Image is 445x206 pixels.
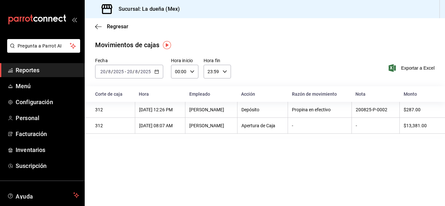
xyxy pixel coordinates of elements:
button: Pregunta a Parrot AI [7,39,80,53]
label: Hora inicio [171,58,198,63]
span: Facturación [16,130,79,138]
div: 312 [95,123,131,128]
div: - [292,123,347,128]
span: Pregunta a Parrot AI [18,43,70,49]
div: 312 [95,107,131,112]
label: Fecha [95,58,163,63]
th: Empleado [185,86,237,102]
input: -- [100,69,106,74]
div: Propina en efectivo [292,107,347,112]
span: / [138,69,140,74]
span: Reportes [16,66,79,75]
th: Corte de caja [85,86,135,102]
img: Tooltip marker [163,41,171,49]
span: - [125,69,126,74]
span: Configuración [16,98,79,106]
th: Acción [237,86,288,102]
div: Depósito [241,107,284,112]
button: open_drawer_menu [72,17,77,22]
span: Inventarios [16,145,79,154]
div: Apertura de Caja [241,123,284,128]
span: / [111,69,113,74]
span: Menú [16,82,79,90]
div: $287.00 [404,107,435,112]
div: [DATE] 12:26 PM [139,107,181,112]
div: [PERSON_NAME] [189,107,233,112]
span: Regresar [107,23,128,30]
th: Nota [352,86,399,102]
div: Movimientos de cajas [95,40,160,50]
input: -- [135,69,138,74]
div: - [356,123,395,128]
h3: Sucursal: La dueña (Mex) [113,5,180,13]
input: -- [108,69,111,74]
input: -- [127,69,133,74]
label: Hora fin [204,58,231,63]
span: / [133,69,135,74]
span: Suscripción [16,161,79,170]
span: Personal [16,114,79,122]
div: $13,381.00 [404,123,435,128]
input: ---- [140,69,151,74]
div: 200825-P-0002 [356,107,395,112]
span: / [106,69,108,74]
a: Pregunta a Parrot AI [5,47,80,54]
th: Razón de movimiento [288,86,352,102]
th: Monto [400,86,445,102]
button: Exportar a Excel [390,64,435,72]
span: Ayuda [16,191,71,199]
button: Regresar [95,23,128,30]
th: Hora [135,86,185,102]
div: [PERSON_NAME] [189,123,233,128]
div: [DATE] 08:07 AM [139,123,181,128]
input: ---- [113,69,124,74]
